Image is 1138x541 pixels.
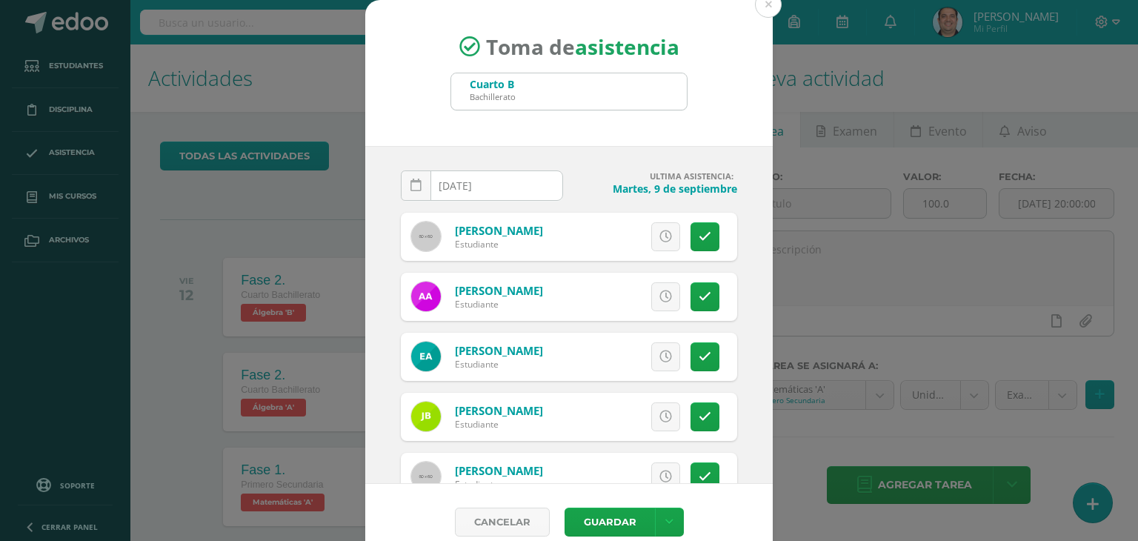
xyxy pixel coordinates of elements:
div: Estudiante [455,478,543,491]
a: [PERSON_NAME] [455,283,543,298]
img: cc2c61c2bd900c457939c1ca44e55196.png [411,282,441,311]
a: Cancelar [455,508,550,537]
div: Estudiante [455,358,543,371]
a: [PERSON_NAME] [455,223,543,238]
span: Toma de [486,33,679,61]
div: Estudiante [455,238,543,250]
div: Estudiante [455,418,543,431]
img: 60x60 [411,462,441,491]
div: Bachillerato [470,91,516,102]
a: [PERSON_NAME] [455,463,543,478]
img: 02165225e880b1252ca7b7ad8ba734e6.png [411,342,441,371]
div: Cuarto B [470,77,516,91]
input: Fecha de Inasistencia [402,171,562,200]
button: Guardar [565,508,655,537]
img: 60x60 [411,222,441,251]
a: [PERSON_NAME] [455,343,543,358]
div: Estudiante [455,298,543,311]
input: Busca un grado o sección aquí... [451,73,687,110]
h4: Martes, 9 de septiembre [575,182,737,196]
img: b75790053e4a5b55ec563b089eeaa39b.png [411,402,441,431]
a: [PERSON_NAME] [455,403,543,418]
h4: ULTIMA ASISTENCIA: [575,170,737,182]
strong: asistencia [575,33,679,61]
